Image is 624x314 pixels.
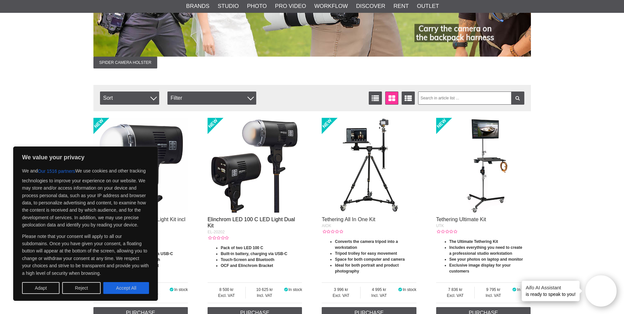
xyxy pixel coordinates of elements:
[335,257,405,262] strong: Space for both computer and camera
[322,229,343,235] div: Kundbetyg: 0
[418,92,524,105] input: Search in article list ...
[436,217,486,222] a: Tethering Ultimate Kit
[275,2,306,11] a: Pro Video
[93,57,158,68] span: Spider Camera Holster
[208,235,229,241] div: Kundbetyg: 0
[208,293,245,299] span: Excl. VAT
[171,94,183,102] font: Filter
[436,118,531,213] img: Tethering Ultimate Kit
[208,217,295,228] a: Elinchrom LED 100 C LED Light Dual Kit
[449,245,522,250] strong: Includes everything you need to create
[361,293,398,299] span: Incl. VAT
[174,287,188,292] span: In stock
[517,287,531,292] span: In stock
[398,287,403,292] i: I lager
[322,287,360,293] span: 3 996
[246,293,283,299] span: Incl. VAT
[322,118,416,213] img: Tethering All In One Kit
[221,251,287,256] strong: Built-in battery, charging via USB-C
[526,284,576,291] h4: Aifo AI Assistant
[221,263,273,268] strong: OCF and Elinchrom Bracket
[247,2,267,11] a: Photo
[283,287,288,292] i: I lager
[22,168,146,228] font: We use cookies and other tracking technologies to improve your experience on our website. We may ...
[436,293,475,299] span: Excl. VAT
[417,2,439,11] a: Outlet
[526,292,576,297] font: is ready to speak to you!
[288,287,302,292] span: In stock
[436,223,444,228] span: UTK
[356,2,386,11] a: Discover
[512,287,517,292] i: I lager
[221,257,274,262] strong: Touch-Screen and Bluetooth
[322,293,360,299] span: Excl. VAT
[393,2,409,11] a: Rent
[369,92,382,105] a: Listvisning
[22,233,149,277] p: Please note that your consent will apply to all our subdomains. Once you have given your consent,...
[107,251,173,256] strong: Built-in battery, charging via USB-C
[475,287,512,293] span: 9 795
[208,118,302,213] img: Elinchrom LED 100 C LED Light Dual Kit
[449,263,511,274] strong: Exclusive image display for your customers
[335,251,397,256] strong: Tripod trolley for easy movement
[103,94,113,102] font: Sort
[322,217,375,222] a: Tethering All In One Kit
[218,2,239,11] a: Studio
[93,118,188,213] img: Elinchrom LED 100 C LED Light Kit inkl Laddare
[22,168,38,173] font: We and
[511,92,524,105] a: Filtrera
[361,287,398,293] span: 4 995
[103,282,149,294] button: Accept All
[22,282,60,294] button: Adapt
[208,287,245,293] span: 8 500
[314,2,348,11] a: Workflow
[62,282,101,294] button: Reject
[385,92,398,105] a: Fönstervisning
[38,165,75,177] button: Our 1516 partners
[322,223,331,228] span: AIOK
[449,257,523,262] strong: See your photos on laptop and monitor
[221,246,263,250] strong: Pack of two LED 100 C
[475,293,512,299] span: Incl. VAT
[436,287,475,293] span: 7 836
[436,229,457,235] div: Kundbetyg: 0
[208,230,225,234] span: EL-20202
[186,2,210,11] a: Brands
[169,287,174,292] i: I lager
[335,263,399,274] strong: Ideal for both portrait and product photography
[335,239,398,250] strong: Converts the camera tripod into a workstation
[13,146,158,301] div: We value your privacy
[246,287,283,293] span: 10 625
[22,153,149,161] p: We value your privacy
[449,239,498,244] strong: The Ultimate Tethering Kit
[403,287,416,292] span: In stock
[402,92,415,105] a: Utökad listvisning
[449,251,512,256] strong: a professional studio workstation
